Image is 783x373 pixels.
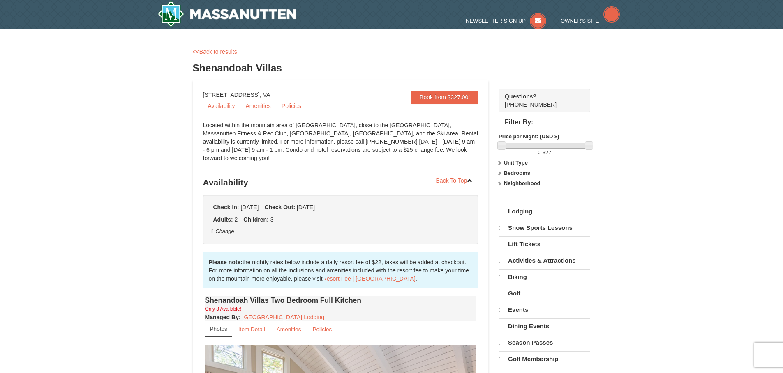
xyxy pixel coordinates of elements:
[193,48,237,55] a: <<Back to results
[499,204,590,219] a: Lodging
[499,318,590,334] a: Dining Events
[210,326,227,332] small: Photos
[209,259,243,265] strong: Please note:
[499,335,590,350] a: Season Passes
[466,18,546,24] a: Newsletter Sign Up
[277,100,306,112] a: Policies
[411,91,478,104] a: Book from $327.00!
[499,133,559,140] strong: Price per Night: (USD $)
[543,149,552,156] span: 327
[504,170,530,176] strong: Bedrooms
[211,227,235,236] button: Change
[157,1,296,27] img: Massanutten Resort Logo
[499,236,590,252] a: Lift Tickets
[499,119,590,126] h4: Filter By:
[499,286,590,301] a: Golf
[240,204,259,211] span: [DATE]
[203,100,240,112] a: Availability
[466,18,526,24] span: Newsletter Sign Up
[504,180,540,186] strong: Neighborhood
[205,306,241,312] small: Only 3 Available!
[312,326,332,332] small: Policies
[235,216,238,223] span: 2
[499,269,590,285] a: Biking
[561,18,620,24] a: Owner's Site
[243,314,324,320] a: [GEOGRAPHIC_DATA] Lodging
[323,275,416,282] a: Resort Fee | [GEOGRAPHIC_DATA]
[504,160,528,166] strong: Unit Type
[205,296,476,304] h4: Shenandoah Villas Two Bedroom Full Kitchen
[203,174,478,191] h3: Availability
[499,351,590,367] a: Golf Membership
[271,321,307,337] a: Amenities
[499,253,590,268] a: Activities & Attractions
[205,321,232,337] a: Photos
[240,100,275,112] a: Amenities
[538,149,540,156] span: 0
[213,204,239,211] strong: Check In:
[213,216,233,223] strong: Adults:
[277,326,301,332] small: Amenities
[297,204,315,211] span: [DATE]
[431,174,478,187] a: Back To Top
[193,60,591,76] h3: Shenandoah Villas
[307,321,337,337] a: Policies
[238,326,265,332] small: Item Detail
[243,216,268,223] strong: Children:
[505,93,536,100] strong: Questions?
[205,314,241,320] strong: :
[264,204,295,211] strong: Check Out:
[499,302,590,318] a: Events
[505,92,575,108] span: [PHONE_NUMBER]
[270,216,274,223] span: 3
[561,18,599,24] span: Owner's Site
[499,220,590,236] a: Snow Sports Lessons
[233,321,270,337] a: Item Detail
[499,149,590,157] label: -
[203,252,478,288] div: the nightly rates below include a daily resort fee of $22, taxes will be added at checkout. For m...
[205,314,239,320] span: Managed By
[157,1,296,27] a: Massanutten Resort
[203,121,478,170] div: Located within the mountain area of [GEOGRAPHIC_DATA], close to the [GEOGRAPHIC_DATA], Massanutte...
